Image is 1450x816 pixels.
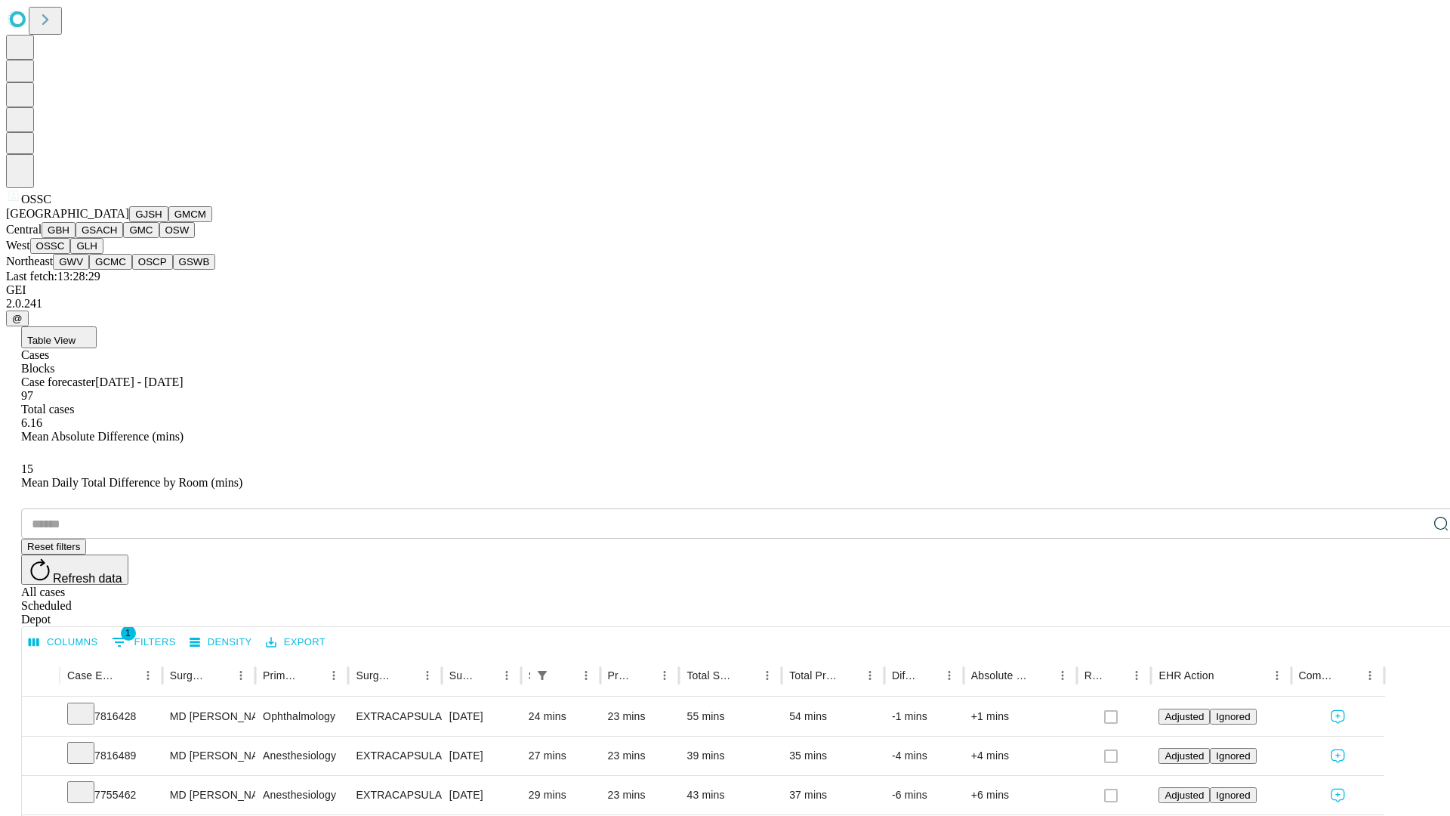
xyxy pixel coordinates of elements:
div: Case Epic Id [67,669,115,682]
button: Menu [323,665,344,686]
span: 6.16 [21,416,42,429]
div: 2.0.241 [6,297,1444,311]
div: Surgeon Name [170,669,208,682]
div: 29 mins [529,776,593,814]
button: Export [262,631,329,654]
div: +4 mins [971,737,1069,775]
button: Sort [1031,665,1052,686]
div: Primary Service [263,669,301,682]
div: Difference [892,669,916,682]
button: Sort [554,665,575,686]
button: Adjusted [1158,748,1210,764]
button: Expand [29,704,52,731]
div: +6 mins [971,776,1069,814]
button: Density [186,631,256,654]
div: [DATE] [449,697,514,736]
span: @ [12,313,23,324]
button: Sort [396,665,417,686]
span: Refresh data [53,572,122,585]
div: 43 mins [686,776,774,814]
span: Ignored [1216,750,1250,762]
button: OSSC [30,238,71,254]
div: Resolved in EHR [1084,669,1104,682]
button: Menu [230,665,251,686]
div: -4 mins [892,737,956,775]
span: 97 [21,389,33,402]
span: Reset filters [27,541,80,552]
div: GEI [6,283,1444,297]
div: EXTRACAPSULAR CATARACT REMOVAL WITH [MEDICAL_DATA] [356,737,433,775]
button: Sort [1216,665,1237,686]
span: Adjusted [1165,711,1204,722]
button: Sort [209,665,230,686]
span: Mean Absolute Difference (mins) [21,430,184,443]
div: 7755462 [67,776,155,814]
span: Ignored [1216,711,1250,722]
div: [DATE] [449,737,514,775]
span: Last fetch: 13:28:29 [6,270,100,283]
div: Comments [1299,669,1337,682]
button: Sort [918,665,939,686]
button: GJSH [129,206,168,222]
span: Adjusted [1165,790,1204,801]
div: Surgery Date [449,669,474,682]
div: EXTRACAPSULAR CATARACT REMOVAL WITH [MEDICAL_DATA] [356,776,433,814]
button: Reset filters [21,539,86,555]
button: Menu [1126,665,1147,686]
div: 54 mins [789,697,877,736]
button: Sort [736,665,757,686]
button: Sort [1338,665,1359,686]
button: Sort [838,665,859,686]
div: +1 mins [971,697,1069,736]
button: Sort [1105,665,1126,686]
button: @ [6,311,29,326]
button: Menu [496,665,517,686]
button: Refresh data [21,555,128,585]
button: Sort [116,665,137,686]
button: Sort [633,665,654,686]
div: 55 mins [686,697,774,736]
span: [GEOGRAPHIC_DATA] [6,207,129,220]
button: Adjusted [1158,787,1210,803]
button: GMCM [168,206,212,222]
div: -1 mins [892,697,956,736]
button: Menu [137,665,159,686]
div: [DATE] [449,776,514,814]
button: GLH [70,238,103,254]
div: Surgery Name [356,669,393,682]
span: 15 [21,462,33,475]
button: Menu [1052,665,1073,686]
button: GCMC [89,254,132,270]
div: 39 mins [686,737,774,775]
div: 24 mins [529,697,593,736]
div: Absolute Difference [971,669,1029,682]
div: EXTRACAPSULAR CATARACT REMOVAL WITH [MEDICAL_DATA] [356,697,433,736]
button: Table View [21,326,97,348]
button: Show filters [532,665,553,686]
button: Menu [1359,665,1381,686]
button: OSCP [132,254,173,270]
div: 23 mins [608,697,672,736]
button: Ignored [1210,748,1256,764]
span: Total cases [21,403,74,416]
div: 35 mins [789,737,877,775]
div: Anesthesiology [263,737,341,775]
div: Total Predicted Duration [789,669,837,682]
button: Menu [417,665,438,686]
button: GBH [42,222,76,238]
div: Total Scheduled Duration [686,669,734,682]
button: Sort [475,665,496,686]
button: GWV [53,254,89,270]
div: 7816489 [67,737,155,775]
div: MD [PERSON_NAME] [PERSON_NAME] Md [170,697,248,736]
button: Ignored [1210,787,1256,803]
span: West [6,239,30,252]
div: Ophthalmology [263,697,341,736]
div: EHR Action [1158,669,1214,682]
div: 23 mins [608,776,672,814]
div: Scheduled In Room Duration [529,669,530,682]
div: 1 active filter [532,665,553,686]
button: Menu [757,665,778,686]
button: Sort [302,665,323,686]
div: Predicted In Room Duration [608,669,632,682]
